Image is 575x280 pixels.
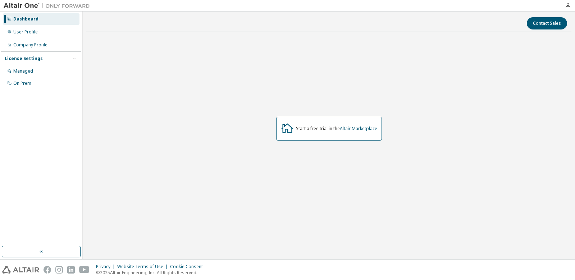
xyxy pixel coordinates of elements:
div: License Settings [5,56,43,61]
img: facebook.svg [44,266,51,274]
div: Company Profile [13,42,47,48]
button: Contact Sales [527,17,567,29]
div: Privacy [96,264,117,270]
div: Managed [13,68,33,74]
img: youtube.svg [79,266,90,274]
a: Altair Marketplace [340,125,377,132]
div: Dashboard [13,16,38,22]
p: © 2025 Altair Engineering, Inc. All Rights Reserved. [96,270,207,276]
img: instagram.svg [55,266,63,274]
div: Website Terms of Use [117,264,170,270]
div: On Prem [13,81,31,86]
img: Altair One [4,2,93,9]
img: linkedin.svg [67,266,75,274]
img: altair_logo.svg [2,266,39,274]
div: Cookie Consent [170,264,207,270]
div: Start a free trial in the [296,126,377,132]
div: User Profile [13,29,38,35]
